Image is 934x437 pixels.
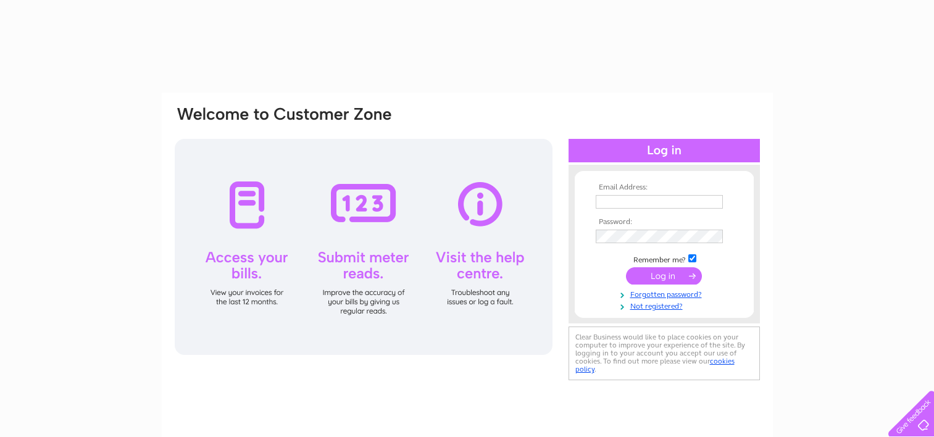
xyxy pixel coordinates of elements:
[596,288,736,299] a: Forgotten password?
[593,183,736,192] th: Email Address:
[569,327,760,380] div: Clear Business would like to place cookies on your computer to improve your experience of the sit...
[593,252,736,265] td: Remember me?
[626,267,702,285] input: Submit
[575,357,735,373] a: cookies policy
[593,218,736,227] th: Password:
[596,299,736,311] a: Not registered?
